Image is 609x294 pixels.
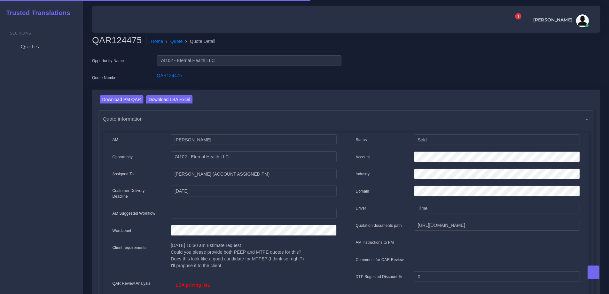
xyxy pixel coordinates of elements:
label: Client requirements [113,245,147,250]
a: [PERSON_NAME]avatar [530,14,591,27]
label: Quote Number [92,75,118,81]
span: Quotes [21,43,39,50]
label: Opportunity Name [92,58,124,64]
div: Quote information [98,111,594,127]
span: 1 [515,13,521,20]
input: Download LSA Excel [146,95,193,104]
p: [DATE] 10:30 am Estimate request Could you please provide both PEEP and MTPE quotes for this? Doe... [171,242,336,269]
a: QAR124475 [157,73,182,78]
label: Opportunity [113,154,133,160]
label: AM Suggested Workflow [113,211,155,216]
label: Domain [356,188,369,194]
label: Wordcount [113,228,131,234]
span: Quote information [103,115,143,123]
p: LSA pricing list. [176,282,332,289]
a: Quotes [5,40,78,53]
a: 1 [509,17,520,25]
label: Account [356,154,370,160]
label: AM [113,137,118,143]
input: pm [171,169,336,179]
label: Quotation documents path [356,223,402,228]
label: Comments for QAR Review [356,257,404,263]
span: [PERSON_NAME] [533,18,573,22]
label: Status [356,137,367,143]
label: Industry [356,171,370,177]
h2: Trusted Translations [2,9,70,17]
h2: QAR124475 [92,35,146,46]
label: AM instructions to PM [356,240,394,245]
label: DTP Sugested Discount % [356,274,402,280]
a: Quote [170,38,183,45]
a: Trusted Translations [2,8,70,18]
span: Sections [10,31,31,36]
label: Driver [356,205,366,211]
img: avatar [576,14,589,27]
input: Download PM QAR [100,95,144,104]
label: QAR Review Analysis [113,281,151,286]
label: Assigned To [113,171,134,177]
li: Quote Detail [183,38,215,45]
a: Home [151,38,163,45]
label: Customer Delivery Deadline [113,188,161,199]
